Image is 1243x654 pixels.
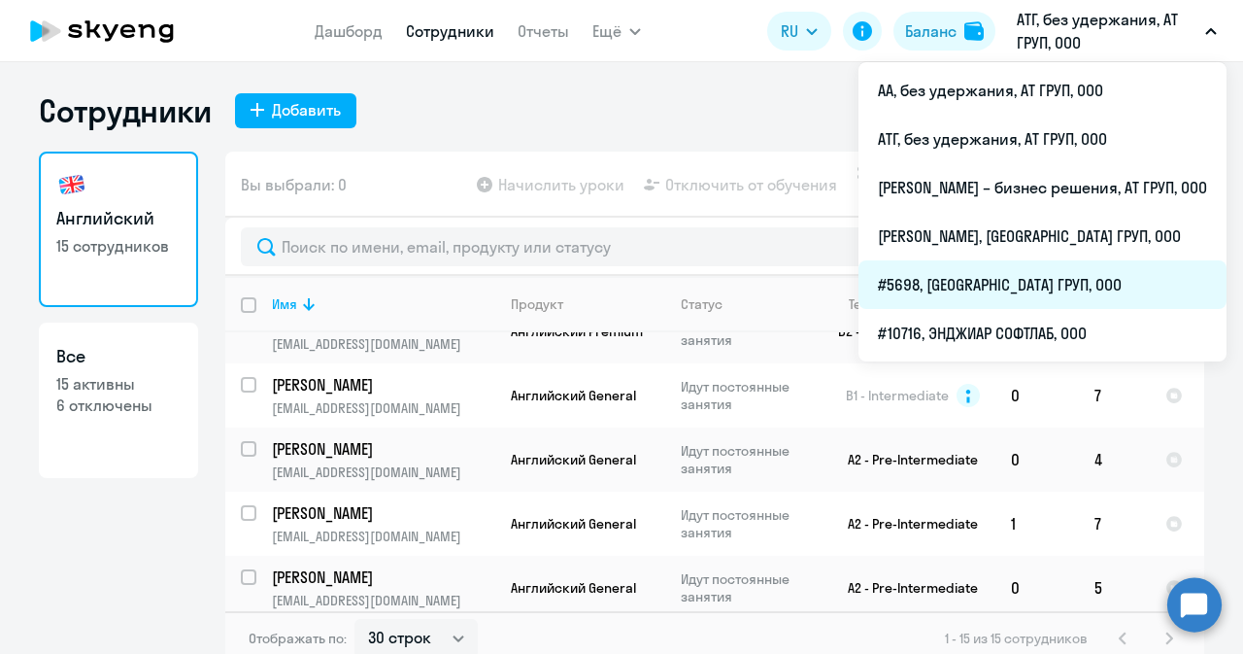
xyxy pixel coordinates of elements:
p: [EMAIL_ADDRESS][DOMAIN_NAME] [272,335,494,353]
a: [PERSON_NAME] [272,374,494,396]
div: Продукт [511,295,563,313]
span: Английский General [511,515,636,533]
span: Английский General [511,451,636,468]
span: RU [781,19,798,43]
div: Продукт [511,295,664,313]
h1: Сотрудники [39,91,212,130]
span: Отображать по: [249,630,347,647]
p: [EMAIL_ADDRESS][DOMAIN_NAME] [272,399,494,417]
td: 0 [995,556,1079,620]
td: 7 [1079,492,1150,556]
div: Статус [681,295,722,313]
div: Статус [681,295,814,313]
p: [PERSON_NAME] [272,567,491,588]
button: Ещё [592,12,641,51]
p: Идут постоянные занятия [681,506,814,541]
div: Добавить [272,98,341,121]
div: Баланс [905,19,957,43]
img: balance [964,21,984,41]
div: Имя [272,295,297,313]
a: [PERSON_NAME] [272,502,494,524]
div: Текущий уровень [830,295,994,313]
div: Имя [272,295,494,313]
span: Английский General [511,579,636,597]
td: A2 - Pre-Intermediate [815,492,995,556]
p: АТГ, без удержания, АТ ГРУП, ООО [1017,8,1197,54]
a: Отчеты [518,21,569,41]
p: [EMAIL_ADDRESS][DOMAIN_NAME] [272,528,494,545]
p: [PERSON_NAME] [272,438,491,460]
td: A2 - Pre-Intermediate [815,428,995,492]
p: [EMAIL_ADDRESS][DOMAIN_NAME] [272,464,494,481]
td: A2 - Pre-Intermediate [815,556,995,620]
h3: Английский [56,206,181,231]
a: Сотрудники [406,21,494,41]
a: Дашборд [315,21,383,41]
span: Ещё [592,19,621,43]
td: 4 [1079,428,1150,492]
ul: Ещё [858,62,1226,361]
button: Балансbalance [893,12,995,51]
a: Все15 активны6 отключены [39,323,198,478]
div: Текущий уровень [849,295,959,313]
a: [PERSON_NAME] [272,567,494,588]
h3: Все [56,344,181,369]
p: Идут постоянные занятия [681,570,814,605]
p: [PERSON_NAME] [272,374,491,396]
td: 5 [1079,556,1150,620]
td: 1 [995,492,1079,556]
span: 1 - 15 из 15 сотрудников [945,630,1088,647]
p: [EMAIL_ADDRESS][DOMAIN_NAME] [272,592,494,609]
p: Идут постоянные занятия [681,442,814,477]
img: english [56,169,87,200]
button: АТГ, без удержания, АТ ГРУП, ООО [1007,8,1226,54]
span: Английский General [511,387,636,404]
td: 0 [995,428,1079,492]
button: RU [767,12,831,51]
td: 7 [1079,363,1150,428]
a: [PERSON_NAME] [272,438,494,460]
a: Английский15 сотрудников [39,152,198,307]
span: B1 - Intermediate [846,387,949,404]
button: Добавить [235,93,356,128]
span: Вы выбрали: 0 [241,173,347,196]
p: [PERSON_NAME] [272,502,491,524]
input: Поиск по имени, email, продукту или статусу [241,227,1189,266]
p: 6 отключены [56,395,181,416]
p: Идут постоянные занятия [681,378,814,413]
td: 0 [995,363,1079,428]
p: 15 сотрудников [56,235,181,257]
p: 15 активны [56,373,181,395]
